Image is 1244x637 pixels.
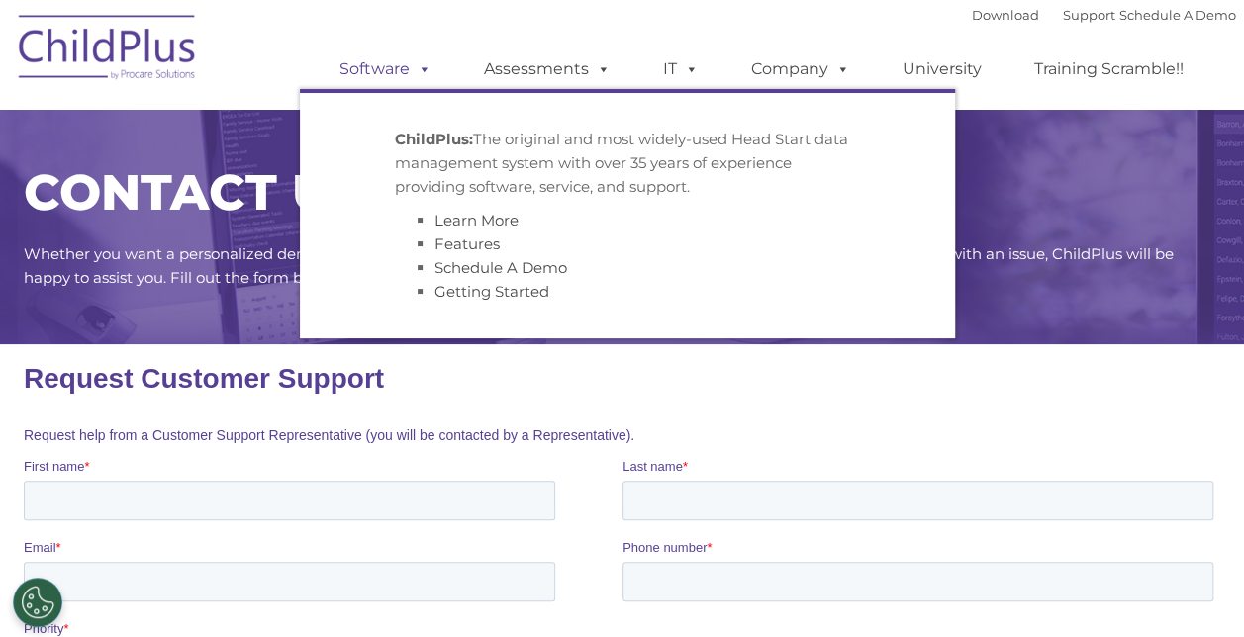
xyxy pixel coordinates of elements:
[1119,7,1236,23] a: Schedule A Demo
[643,49,718,89] a: IT
[434,282,549,301] a: Getting Started
[9,1,207,100] img: ChildPlus by Procare Solutions
[1145,542,1244,637] iframe: Chat Widget
[434,234,500,253] a: Features
[395,130,473,148] strong: ChildPlus:
[320,49,451,89] a: Software
[731,49,870,89] a: Company
[24,162,362,223] span: CONTACT US
[1014,49,1203,89] a: Training Scramble!!
[972,7,1039,23] a: Download
[1063,7,1115,23] a: Support
[972,7,1236,23] font: |
[599,196,683,211] span: Phone number
[883,49,1002,89] a: University
[599,115,659,130] span: Last name
[395,128,860,199] p: The original and most widely-used Head Start data management system with over 35 years of experie...
[13,578,62,627] button: Cookies Settings
[24,244,1174,287] span: Whether you want a personalized demo of the software, looking for answers, interested in training...
[464,49,630,89] a: Assessments
[434,258,567,277] a: Schedule A Demo
[434,211,519,229] a: Learn More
